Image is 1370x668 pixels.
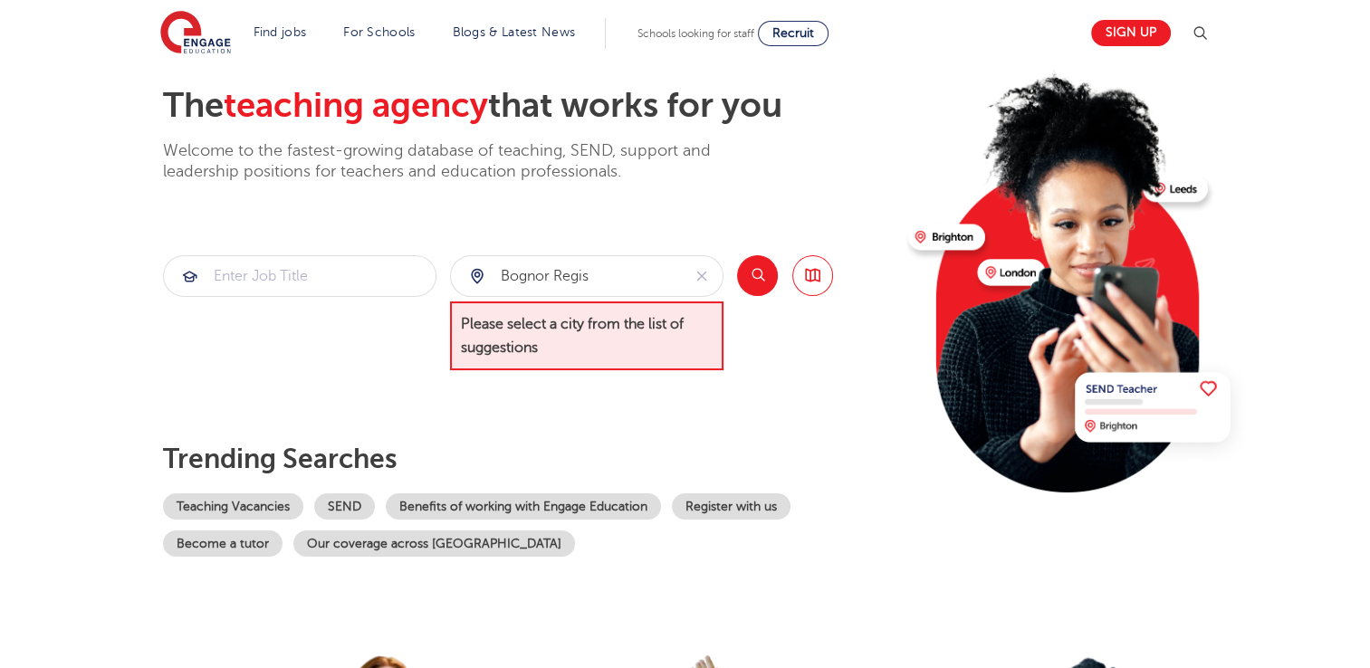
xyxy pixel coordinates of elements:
[637,27,754,40] span: Schools looking for staff
[386,493,661,520] a: Benefits of working with Engage Education
[254,25,307,39] a: Find jobs
[224,86,488,125] span: teaching agency
[772,26,814,40] span: Recruit
[1091,20,1171,46] a: Sign up
[160,11,231,56] img: Engage Education
[451,256,681,296] input: Submit
[672,493,790,520] a: Register with us
[163,443,894,475] p: Trending searches
[343,25,415,39] a: For Schools
[314,493,375,520] a: SEND
[293,530,575,557] a: Our coverage across [GEOGRAPHIC_DATA]
[453,25,576,39] a: Blogs & Latest News
[163,140,761,183] p: Welcome to the fastest-growing database of teaching, SEND, support and leadership positions for t...
[450,255,723,297] div: Submit
[163,530,283,557] a: Become a tutor
[164,256,436,296] input: Submit
[163,85,894,127] h2: The that works for you
[163,255,436,297] div: Submit
[163,493,303,520] a: Teaching Vacancies
[450,301,723,371] span: Please select a city from the list of suggestions
[737,255,778,296] button: Search
[681,256,723,296] button: Clear
[758,21,829,46] a: Recruit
